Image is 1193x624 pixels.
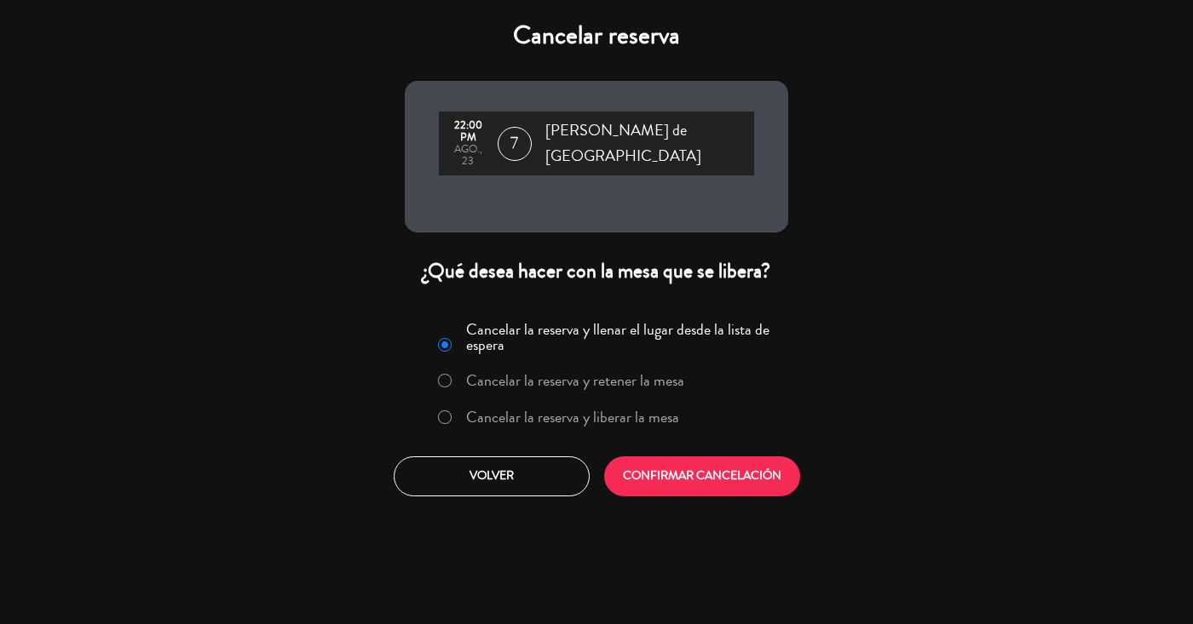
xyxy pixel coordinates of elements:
span: 7 [498,127,532,161]
label: Cancelar la reserva y llenar el lugar desde la lista de espera [466,322,778,352]
button: Volver [394,456,590,496]
div: ¿Qué desea hacer con la mesa que se libera? [405,258,788,284]
label: Cancelar la reserva y retener la mesa [466,373,684,388]
label: Cancelar la reserva y liberar la mesa [466,409,679,425]
div: ago., 23 [447,144,489,168]
div: 22:00 PM [447,120,489,144]
h4: Cancelar reserva [405,20,788,51]
span: [PERSON_NAME] de [GEOGRAPHIC_DATA] [545,118,754,169]
button: CONFIRMAR CANCELACIÓN [604,456,800,496]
